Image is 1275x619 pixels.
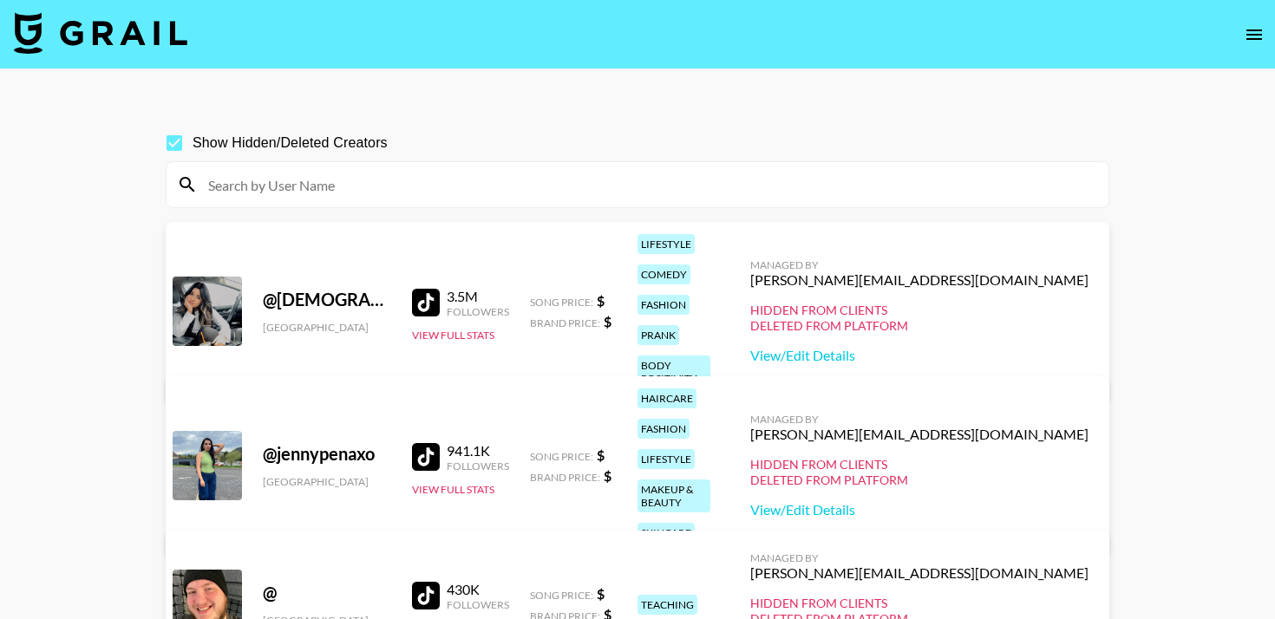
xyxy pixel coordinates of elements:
a: View/Edit Details [750,347,1089,364]
button: View Full Stats [412,483,494,496]
div: 430K [447,581,509,598]
div: fashion [637,419,690,439]
span: Song Price: [530,296,593,309]
div: @ jennypenaxo [263,443,391,465]
div: Followers [447,459,509,472]
div: [PERSON_NAME][EMAIL_ADDRESS][DOMAIN_NAME] [750,564,1089,582]
div: teaching [637,595,697,615]
span: Song Price: [530,589,593,602]
div: [GEOGRAPHIC_DATA] [263,321,391,334]
div: 3.5M [447,288,509,305]
span: Show Hidden/Deleted Creators [193,133,388,153]
div: lifestyle [637,449,695,469]
div: lifestyle [637,234,695,254]
div: body positivity [637,355,710,388]
div: Managed By [750,551,1089,564]
a: View/Edit Details [750,501,1089,518]
button: open drawer [1237,17,1272,52]
div: Deleted from Platform [750,318,1089,334]
button: View Full Stats [412,329,494,342]
span: Song Price: [530,450,593,463]
div: Managed By [750,413,1089,426]
strong: $ [597,585,605,602]
strong: $ [597,292,605,309]
strong: $ [604,467,611,484]
div: Managed By [750,258,1089,271]
div: [GEOGRAPHIC_DATA] [263,475,391,488]
div: makeup & beauty [637,479,710,512]
div: [PERSON_NAME][EMAIL_ADDRESS][DOMAIN_NAME] [750,426,1089,443]
div: Followers [447,598,509,611]
img: Grail Talent [14,12,187,54]
div: @ [263,582,391,603]
div: 941.1K [447,442,509,459]
div: Hidden from Clients [750,303,1089,318]
div: Hidden from Clients [750,596,1089,611]
div: [PERSON_NAME][EMAIL_ADDRESS][DOMAIN_NAME] [750,271,1089,289]
span: Brand Price: [530,316,600,329]
div: prank [637,325,679,345]
div: @ [DEMOGRAPHIC_DATA] [263,289,391,310]
div: haircare [637,388,696,408]
strong: $ [597,446,605,463]
div: skincare [637,523,695,543]
div: comedy [637,264,690,284]
div: Hidden from Clients [750,457,1089,472]
strong: $ [604,313,611,329]
div: fashion [637,295,690,315]
div: Deleted from Platform [750,472,1089,488]
input: Search by User Name [198,171,1098,199]
span: Brand Price: [530,471,600,484]
div: Followers [447,305,509,318]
